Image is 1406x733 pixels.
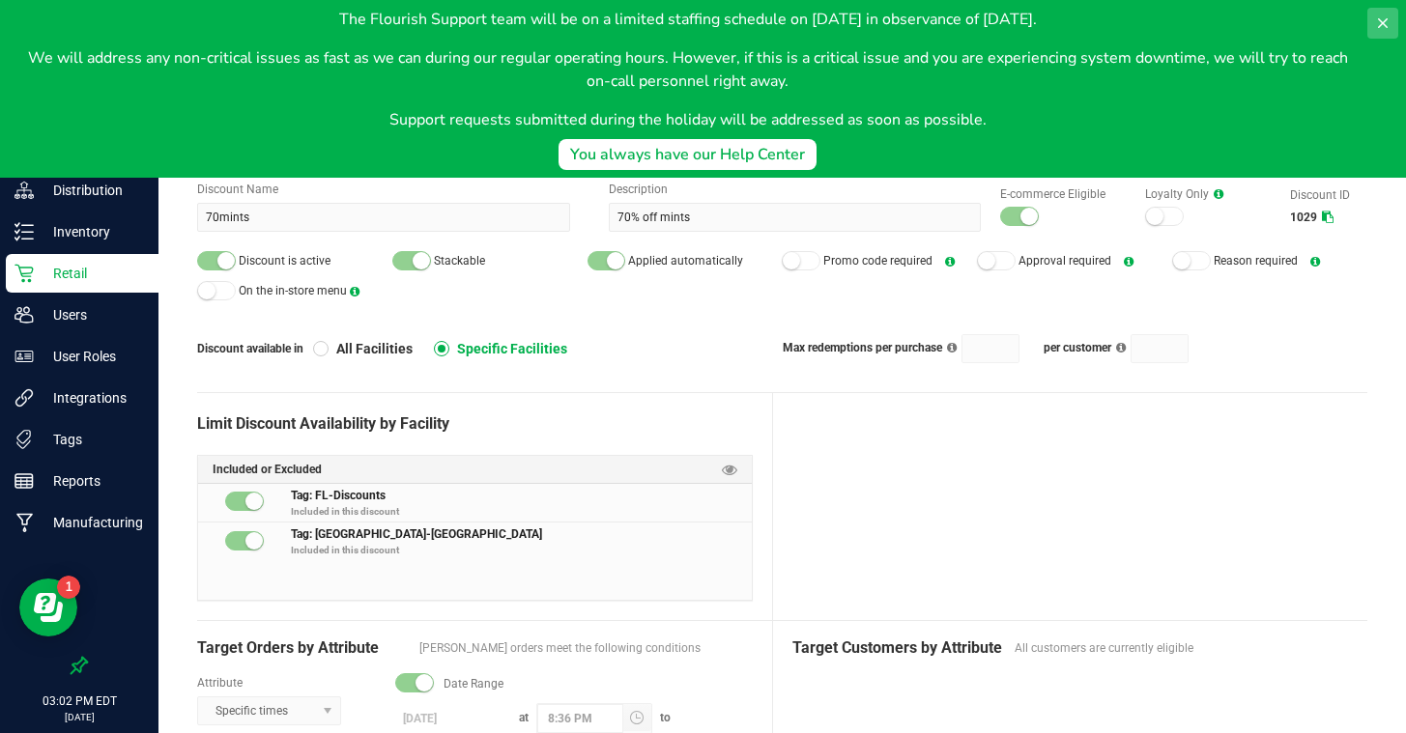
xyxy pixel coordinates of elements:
[1290,211,1317,224] span: 1029
[34,345,150,368] p: User Roles
[511,711,536,724] span: at
[15,8,1360,31] p: The Flourish Support team will be on a limited staffing schedule on [DATE] in observance of [DATE].
[14,513,34,532] inline-svg: Manufacturing
[823,254,933,268] span: Promo code required
[15,46,1360,93] p: We will address any non-critical issues as fast as we can during our regular operating hours. How...
[14,471,34,491] inline-svg: Reports
[239,254,330,268] span: Discount is active
[570,143,805,166] div: You always have our Help Center
[14,347,34,366] inline-svg: User Roles
[9,692,150,710] p: 03:02 PM EDT
[14,264,34,283] inline-svg: Retail
[9,710,150,724] p: [DATE]
[329,340,413,357] span: All Facilities
[239,284,347,297] span: On the in-store menu
[792,636,1005,660] span: Target Customers by Attribute
[34,262,150,285] p: Retail
[197,340,313,357] span: Discount available in
[444,675,503,692] span: Date Range
[34,386,150,409] p: Integrations
[34,511,150,534] p: Manufacturing
[14,430,34,449] inline-svg: Tags
[197,636,410,660] span: Target Orders by Attribute
[722,461,737,479] span: Preview
[197,181,570,198] label: Discount Name
[14,222,34,241] inline-svg: Inventory
[197,412,753,436] div: Limit Discount Availability by Facility
[291,524,542,541] span: Tag: [GEOGRAPHIC_DATA]-[GEOGRAPHIC_DATA]
[419,639,753,657] span: [PERSON_NAME] orders meet the following conditions
[34,303,150,326] p: Users
[34,469,150,493] p: Reports
[434,254,485,268] span: Stackable
[15,108,1360,131] p: Support requests submitted during the holiday will be addressed as soon as possible.
[34,428,150,451] p: Tags
[14,305,34,324] inline-svg: Users
[783,341,942,354] span: Max redemptions per purchase
[14,388,34,408] inline-svg: Integrations
[14,181,34,200] inline-svg: Distribution
[34,179,150,202] p: Distribution
[57,576,80,599] iframe: Resource center unread badge
[197,674,376,691] label: Attribute
[1044,341,1111,354] span: per customer
[291,543,753,557] p: Included in this discount
[291,486,386,502] span: Tag: FL-Discounts
[628,254,743,268] span: Applied automatically
[652,711,678,724] span: to
[198,456,752,484] div: Included or Excluded
[1019,254,1111,268] span: Approval required
[19,578,77,636] iframe: Resource center
[70,656,89,675] label: Pin the sidebar to full width on large screens
[1214,254,1298,268] span: Reason required
[1145,185,1271,203] label: Loyalty Only
[1015,639,1348,657] span: All customers are currently eligible
[609,181,982,198] label: Description
[449,340,567,357] span: Specific Facilities
[34,220,150,243] p: Inventory
[1290,186,1367,204] label: Discount ID
[291,504,753,519] p: Included in this discount
[1000,185,1126,203] label: E-commerce Eligible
